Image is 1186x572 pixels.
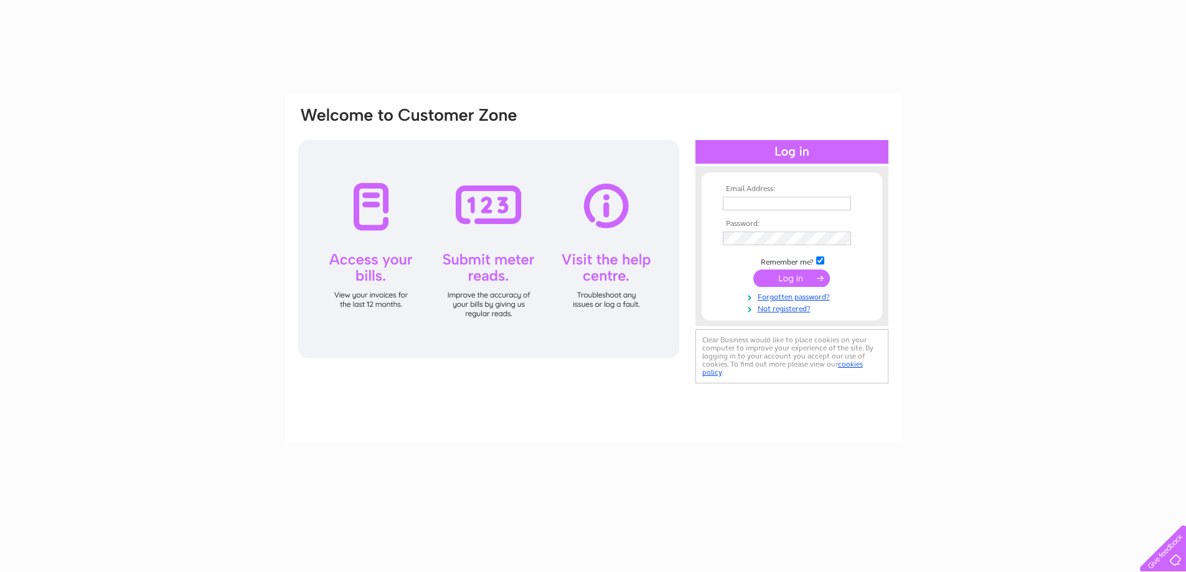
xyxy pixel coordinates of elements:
[720,185,864,194] th: Email Address:
[753,270,830,287] input: Submit
[702,360,863,377] a: cookies policy
[723,290,864,302] a: Forgotten password?
[720,220,864,228] th: Password:
[723,302,864,314] a: Not registered?
[695,329,888,383] div: Clear Business would like to place cookies on your computer to improve your experience of the sit...
[720,255,864,267] td: Remember me?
